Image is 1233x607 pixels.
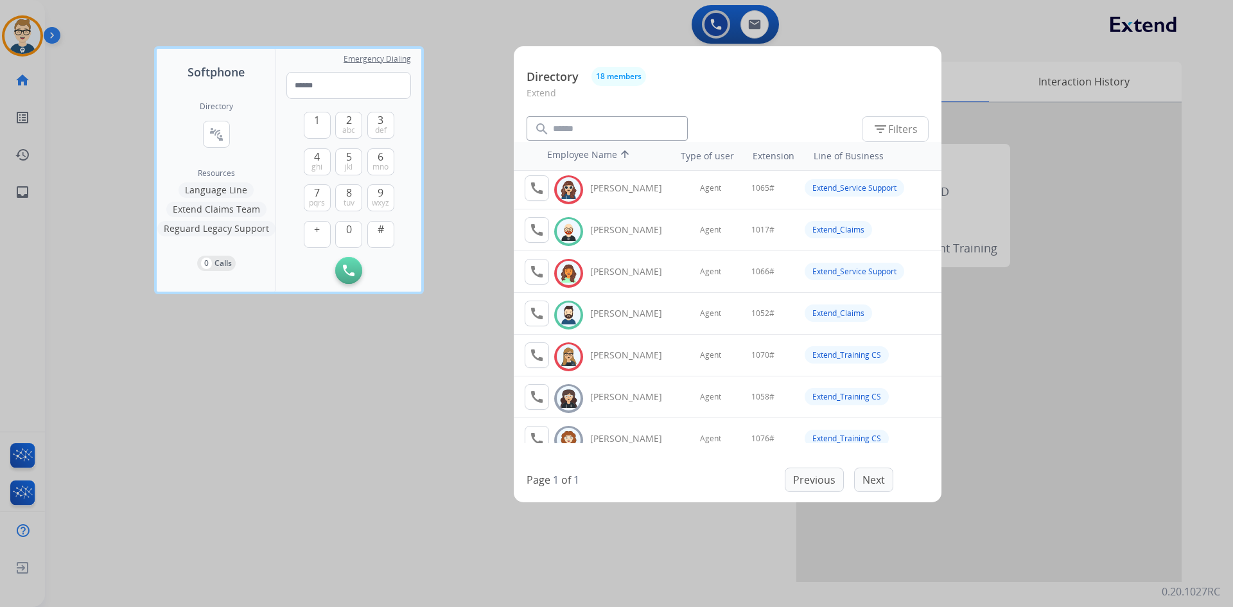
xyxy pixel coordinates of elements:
span: abc [342,125,355,136]
span: Agent [700,225,721,235]
span: Agent [700,308,721,319]
img: avatar [559,389,578,409]
button: 9wxyz [367,184,394,211]
span: 5 [346,149,352,164]
button: 3def [367,112,394,139]
span: 1052# [751,308,774,319]
p: Calls [214,258,232,269]
img: avatar [559,263,578,283]
button: 6mno [367,148,394,175]
span: tuv [344,198,354,208]
div: Extend_Training CS [805,346,889,364]
mat-icon: connect_without_contact [209,127,224,142]
img: avatar [559,347,578,367]
img: call-button [343,265,354,276]
img: avatar [559,180,578,200]
span: 1070# [751,350,774,360]
span: + [314,222,320,237]
mat-icon: call [529,306,545,321]
p: 0.20.1027RC [1162,584,1220,599]
mat-icon: call [529,222,545,238]
span: 6 [378,149,383,164]
mat-icon: call [529,264,545,279]
p: of [561,472,571,488]
mat-icon: arrow_upward [617,148,633,164]
mat-icon: filter_list [873,121,888,137]
span: 1 [314,112,320,128]
span: Agent [700,434,721,444]
span: 1065# [751,183,774,193]
button: 5jkl [335,148,362,175]
span: wxyz [372,198,389,208]
span: Agent [700,392,721,402]
button: 8tuv [335,184,362,211]
span: Agent [700,350,721,360]
span: 3 [378,112,383,128]
button: 4ghi [304,148,331,175]
th: Type of user [663,143,740,169]
span: 1058# [751,392,774,402]
span: 7 [314,185,320,200]
button: # [367,221,394,248]
mat-icon: call [529,431,545,446]
span: Filters [873,121,918,137]
span: 9 [378,185,383,200]
span: 1017# [751,225,774,235]
button: Extend Claims Team [166,202,267,217]
p: Directory [527,68,579,85]
div: [PERSON_NAME] [590,265,676,278]
button: 2abc [335,112,362,139]
img: avatar [559,222,578,242]
div: [PERSON_NAME] [590,432,676,445]
div: [PERSON_NAME] [590,391,676,403]
button: + [304,221,331,248]
img: avatar [559,305,578,325]
span: 0 [346,222,352,237]
button: 0 [335,221,362,248]
img: avatar [559,430,578,450]
mat-icon: call [529,347,545,363]
span: 1076# [751,434,774,444]
p: Page [527,472,550,488]
div: [PERSON_NAME] [590,349,676,362]
div: [PERSON_NAME] [590,307,676,320]
mat-icon: search [534,121,550,137]
th: Line of Business [807,143,935,169]
div: Extend_Training CS [805,430,889,447]
mat-icon: call [529,389,545,405]
span: pqrs [309,198,325,208]
button: Language Line [179,182,254,198]
button: 7pqrs [304,184,331,211]
span: jkl [345,162,353,172]
span: Agent [700,267,721,277]
span: ghi [311,162,322,172]
div: Extend_Service Support [805,179,904,197]
span: # [378,222,384,237]
span: 2 [346,112,352,128]
div: Extend_Claims [805,304,872,322]
mat-icon: call [529,180,545,196]
span: Resources [198,168,235,179]
button: Reguard Legacy Support [157,221,275,236]
div: Extend_Training CS [805,388,889,405]
div: Extend_Service Support [805,263,904,280]
th: Extension [746,143,801,169]
span: 1066# [751,267,774,277]
p: Extend [527,86,929,110]
span: 4 [314,149,320,164]
span: Softphone [188,63,245,81]
span: mno [372,162,389,172]
p: 0 [201,258,212,269]
span: Emergency Dialing [344,54,411,64]
div: [PERSON_NAME] [590,224,676,236]
span: def [375,125,387,136]
button: 18 members [591,67,646,86]
button: Filters [862,116,929,142]
h2: Directory [200,101,233,112]
div: [PERSON_NAME] [590,182,676,195]
th: Employee Name [541,142,656,170]
span: 8 [346,185,352,200]
button: 1 [304,112,331,139]
span: Agent [700,183,721,193]
button: 0Calls [197,256,236,271]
